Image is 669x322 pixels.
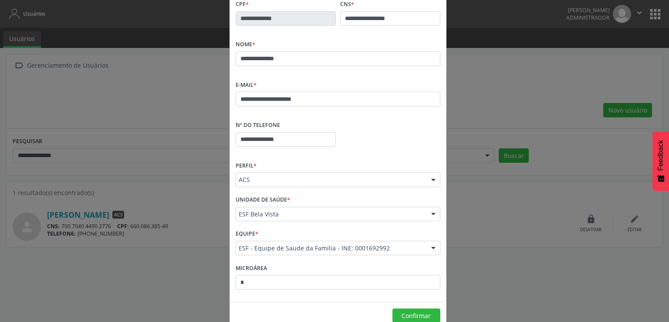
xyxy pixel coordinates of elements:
label: Perfil [236,159,257,172]
span: Feedback [657,140,665,171]
span: Confirmar [402,312,431,320]
label: Equipe [236,227,258,241]
button: Feedback - Mostrar pesquisa [652,131,669,191]
span: ESF - Equipe de Saude da Familia - INE: 0001692992 [239,244,422,253]
label: Nº do Telefone [236,119,280,132]
span: ACS [239,175,422,184]
label: Nome [236,38,255,51]
label: E-mail [236,79,257,92]
span: ESF Bela Vista [239,210,422,219]
label: Unidade de saúde [236,193,290,207]
label: Microárea [236,261,267,275]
